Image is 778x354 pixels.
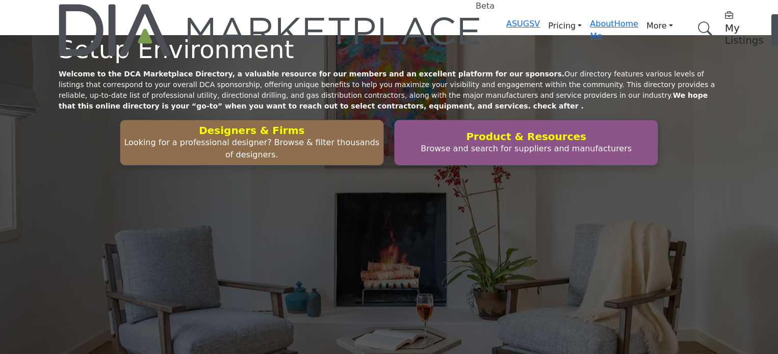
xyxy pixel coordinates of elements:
[59,70,564,78] strong: Welcome to the DCA Marketplace Directory, a valuable resource for our members and an excellent pl...
[59,69,719,112] p: Our directory features various levels of listings that correspond to your overall DCA sponsorship...
[123,137,380,161] p: Looking for a professional designer? Browse & filter thousands of designers.
[476,1,495,11] h6: Beta
[59,4,482,56] img: Site Logo
[394,120,658,166] button: Product & Resources Browse and search for suppliers and manufacturers
[540,18,590,34] a: Pricing
[59,4,482,56] a: Beta
[725,22,764,46] h5: My Listings
[59,91,708,110] strong: We hope that this online directory is your “go-to” when you want to reach out to select contracto...
[120,120,384,166] button: Designers & Firms Looking for a professional designer? Browse & filter thousands of designers.
[123,124,380,137] h2: Designers & Firms
[398,143,655,155] p: Browse and search for suppliers and manufacturers
[638,18,681,34] a: More
[590,19,614,41] a: About Me
[398,130,655,143] h2: Product & Resources
[725,10,764,46] div: My Listings
[506,19,540,29] a: ASUGSV
[687,15,719,42] a: Search
[614,19,638,29] a: Home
